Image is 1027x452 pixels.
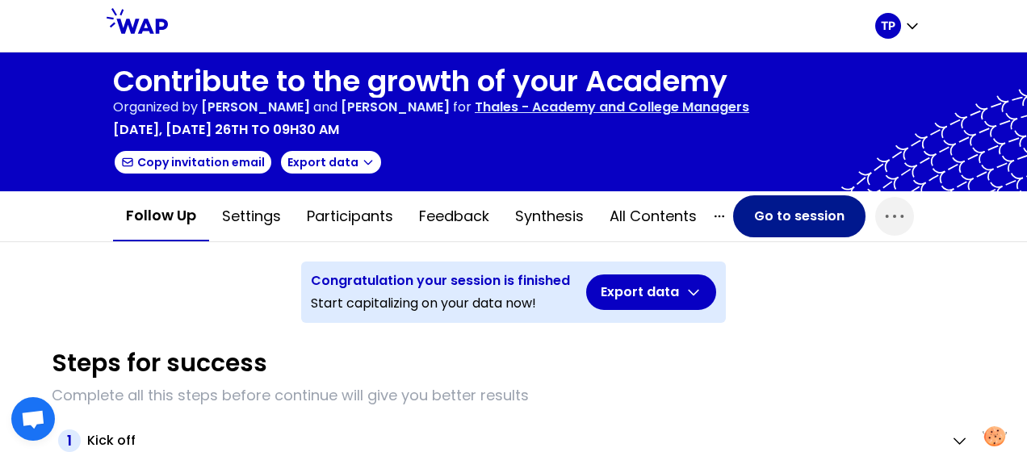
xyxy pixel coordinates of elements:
[11,397,55,441] a: Ouvrir le chat
[58,429,969,452] button: 1Kick off
[279,149,383,175] button: Export data
[881,18,895,34] p: TP
[113,149,273,175] button: Copy invitation email
[294,192,406,241] button: Participants
[733,195,866,237] button: Go to session
[113,120,339,140] p: [DATE], [DATE] 26th to 09h30 am
[52,384,975,407] p: Complete all this steps before continue will give you better results
[201,98,450,117] p: and
[475,98,749,117] p: Thales - Academy and College Managers
[58,429,81,452] span: 1
[875,13,920,39] button: TP
[311,294,570,313] p: Start capitalizing on your data now!
[113,191,209,241] button: Follow up
[502,192,597,241] button: Synthesis
[113,65,749,98] h1: Contribute to the growth of your Academy
[52,349,267,378] h1: Steps for success
[453,98,472,117] p: for
[113,98,198,117] p: Organized by
[586,274,716,310] button: Export data
[406,192,502,241] button: Feedback
[209,192,294,241] button: Settings
[341,98,450,116] span: [PERSON_NAME]
[201,98,310,116] span: [PERSON_NAME]
[597,192,710,241] button: All contents
[87,431,136,450] h2: Kick off
[311,271,570,291] h3: Congratulation your session is finished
